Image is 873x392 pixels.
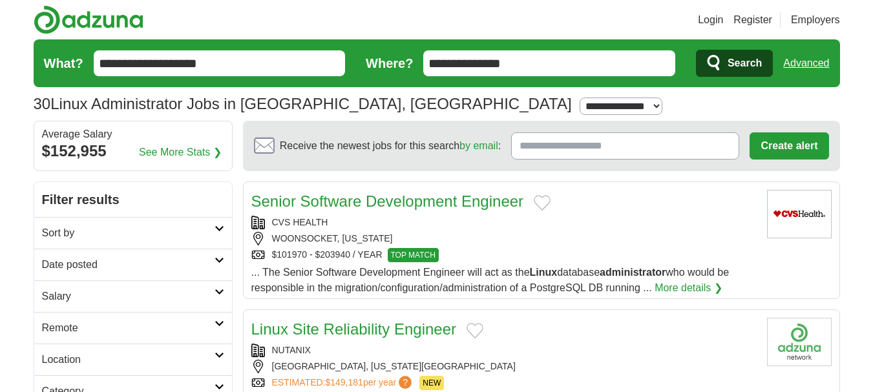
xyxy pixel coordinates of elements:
h2: Location [42,352,215,367]
img: CVS Health logo [767,190,832,238]
a: Employers [791,12,840,28]
label: Where? [366,54,413,73]
div: NUTANIX [251,344,757,357]
a: CVS HEALTH [272,217,328,227]
span: TOP MATCH [388,248,439,262]
a: Salary [34,280,232,312]
img: Company logo [767,318,832,366]
strong: administrator [600,267,666,278]
a: Date posted [34,249,232,280]
span: 30 [34,92,51,116]
a: Advanced [783,50,829,76]
a: Senior Software Development Engineer [251,192,524,210]
h1: Linux Administrator Jobs in [GEOGRAPHIC_DATA], [GEOGRAPHIC_DATA] [34,95,572,112]
a: Register [733,12,772,28]
strong: Linux [530,267,558,278]
h2: Date posted [42,257,215,273]
span: $149,181 [325,377,363,387]
label: What? [44,54,83,73]
span: NEW [419,376,444,390]
a: More details ❯ [655,280,722,296]
button: Search [696,50,773,77]
a: Location [34,344,232,375]
img: Adzuna logo [34,5,143,34]
span: ? [399,376,412,389]
div: Average Salary [42,129,224,139]
h2: Salary [42,289,215,304]
h2: Sort by [42,225,215,241]
div: [GEOGRAPHIC_DATA], [US_STATE][GEOGRAPHIC_DATA] [251,360,757,373]
span: Search [728,50,762,76]
a: by email [459,140,498,151]
span: Receive the newest jobs for this search : [280,138,501,154]
span: ... The Senior Software Development Engineer will act as the database who would be responsible in... [251,267,730,293]
div: $152,955 [42,139,224,163]
button: Add to favorite jobs [534,195,551,211]
button: Add to favorite jobs [467,323,483,338]
a: See More Stats ❯ [139,145,222,160]
h2: Filter results [34,182,232,217]
div: WOONSOCKET, [US_STATE] [251,232,757,245]
h2: Remote [42,320,215,336]
a: Sort by [34,217,232,249]
a: Linux Site Reliability Engineer [251,320,457,338]
div: $101970 - $203940 / YEAR [251,248,757,262]
button: Create alert [750,132,828,160]
a: Remote [34,312,232,344]
a: ESTIMATED:$149,181per year? [272,376,415,390]
a: Login [698,12,723,28]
